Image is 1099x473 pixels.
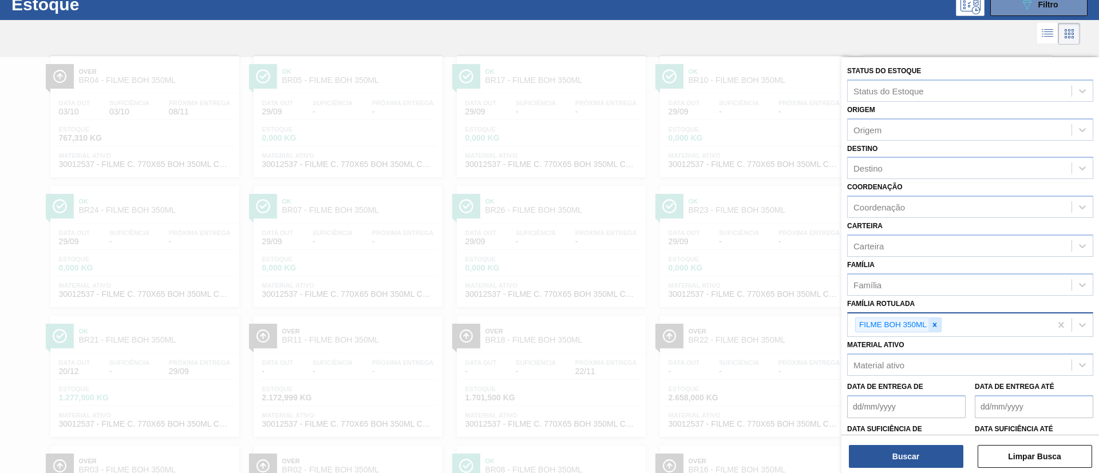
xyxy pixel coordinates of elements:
label: Origem [847,106,875,114]
div: Família [853,280,881,289]
label: Coordenação [847,183,903,191]
div: Material ativo [853,360,904,370]
label: Família [847,261,875,269]
input: dd/mm/yyyy [847,395,966,418]
label: Família Rotulada [847,300,915,308]
label: Carteira [847,222,883,230]
div: Destino [853,164,883,173]
a: ÍconeOkBR05 - FILME BOH 350MLData out29/09Suficiência-Próxima Entrega-Estoque0,000 KGMaterial ati... [245,47,448,177]
label: Material ativo [847,341,904,349]
div: Carteira [853,241,884,251]
label: Data de Entrega até [975,383,1054,391]
div: Coordenação [853,202,905,212]
label: Status do Estoque [847,67,921,75]
label: Data suficiência de [847,425,922,433]
label: Data suficiência até [975,425,1053,433]
div: FILME BOH 350ML [856,318,928,332]
input: dd/mm/yyyy [975,395,1093,418]
a: ÍconeOkBR13 - FILME BOH 350MLData out29/09Suficiência-Próxima Entrega-Estoque0,000 KGMaterial ati... [855,47,1058,177]
label: Destino [847,145,877,153]
div: Visão em Cards [1058,23,1080,45]
a: ÍconeOverBR04 - FILME BOH 350MLData out03/10Suficiência03/10Próxima Entrega08/11Estoque767,310 KG... [42,47,245,177]
a: ÍconeOkBR10 - FILME BOH 350MLData out29/09Suficiência-Próxima Entrega-Estoque0,000 KGMaterial ati... [651,47,855,177]
div: Origem [853,125,881,134]
a: ÍconeOkBR17 - FILME BOH 350MLData out29/09Suficiência-Próxima Entrega-Estoque0,000 KGMaterial ati... [448,47,651,177]
div: Visão em Lista [1037,23,1058,45]
label: Data de Entrega de [847,383,923,391]
div: Status do Estoque [853,86,924,96]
